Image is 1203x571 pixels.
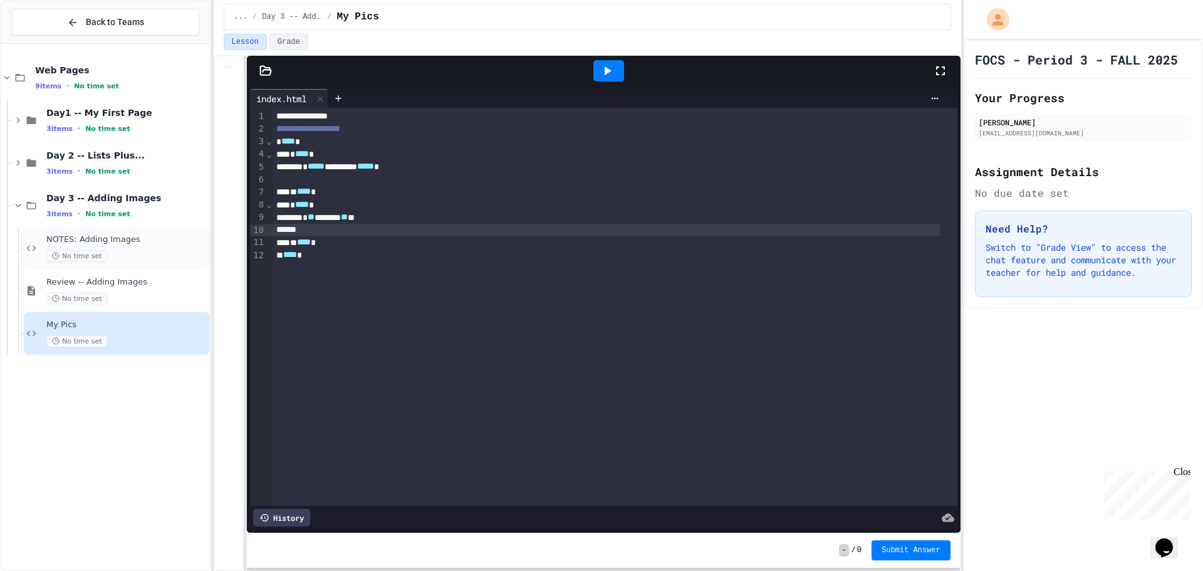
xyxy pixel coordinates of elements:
span: / [851,545,856,555]
iframe: chat widget [1099,466,1190,520]
span: 3 items [46,167,73,175]
div: My Account [974,5,1013,34]
span: NOTES: Adding Images [46,234,207,245]
div: 12 [250,249,266,262]
span: Submit Answer [882,545,940,555]
span: Back to Teams [86,16,144,29]
div: 3 [250,135,266,148]
span: No time set [85,125,130,133]
span: Fold line [266,136,272,146]
div: No due date set [975,186,1192,201]
span: - [839,544,848,557]
span: 3 items [46,125,73,133]
button: Back to Teams [11,9,200,36]
div: 10 [250,224,266,237]
span: Day 3 -- Adding Images [262,12,322,22]
span: 9 items [35,82,61,90]
div: Chat with us now!Close [5,5,86,80]
div: 1 [250,110,266,123]
span: No time set [46,335,108,347]
button: Submit Answer [872,540,950,560]
div: 4 [250,148,266,160]
span: No time set [85,210,130,218]
div: 7 [250,186,266,199]
span: No time set [74,82,119,90]
span: / [327,12,331,22]
div: History [253,509,310,526]
span: Review -- Adding Images [46,277,207,288]
div: [EMAIL_ADDRESS][DOMAIN_NAME] [979,128,1188,138]
div: 5 [250,161,266,174]
span: Day 2 -- Lists Plus... [46,150,207,161]
h2: Your Progress [975,89,1192,107]
span: Fold line [266,149,272,159]
button: Lesson [224,34,267,50]
span: • [78,209,80,219]
iframe: chat widget [1150,521,1190,558]
span: My Pics [46,320,207,330]
span: Web Pages [35,65,207,76]
span: My Pics [337,9,379,24]
span: • [78,123,80,134]
span: / [253,12,257,22]
button: Grade [269,34,308,50]
span: No time set [46,250,108,262]
span: No time set [85,167,130,175]
h2: Assignment Details [975,163,1192,181]
span: No time set [46,293,108,305]
div: index.html [250,89,328,108]
span: • [78,166,80,176]
div: 6 [250,174,266,186]
span: Day 3 -- Adding Images [46,192,207,204]
span: • [66,81,69,91]
div: [PERSON_NAME] [979,117,1188,128]
span: 0 [857,545,862,555]
span: ... [234,12,248,22]
span: 3 items [46,210,73,218]
div: 8 [250,199,266,211]
div: index.html [250,92,313,105]
div: 11 [250,236,266,249]
div: 9 [250,211,266,224]
h1: FOCS - Period 3 - FALL 2025 [975,51,1178,68]
p: Switch to "Grade View" to access the chat feature and communicate with your teacher for help and ... [986,241,1181,279]
h3: Need Help? [986,221,1181,236]
div: 2 [250,123,266,135]
span: Fold line [266,199,272,209]
span: Day1 -- My First Page [46,107,207,118]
